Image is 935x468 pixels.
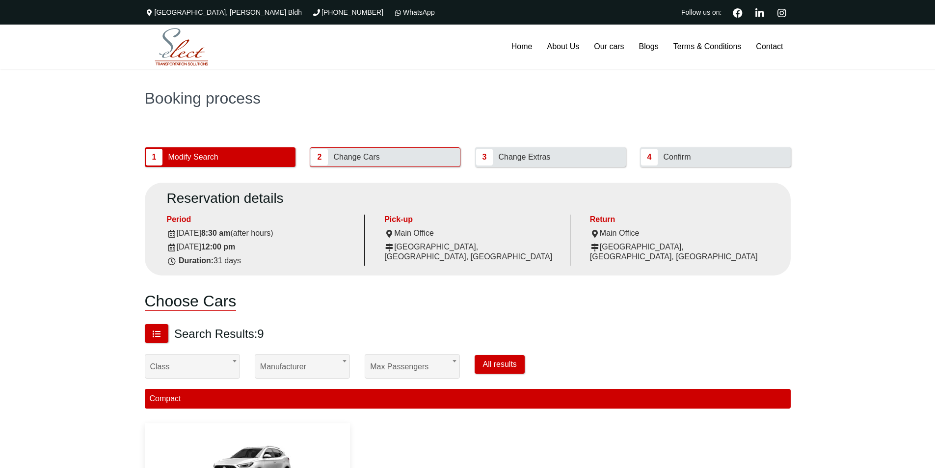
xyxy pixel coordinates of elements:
span: Manufacturer [260,355,345,379]
h2: Reservation details [167,190,769,207]
button: 4 Confirm [640,147,791,167]
a: Blogs [632,25,666,69]
a: WhatsApp [393,8,435,16]
a: Our cars [587,25,631,69]
div: Compact [145,389,791,409]
span: Modify Search [164,148,221,166]
span: Max passengers [365,354,460,379]
span: 9 [257,327,264,340]
div: Return [590,215,769,224]
strong: Duration: [179,256,214,265]
a: Home [504,25,540,69]
span: 1 [146,149,162,165]
div: Period [167,215,357,224]
h1: Booking process [145,90,791,106]
span: 2 [311,149,328,165]
span: Change Extras [495,148,554,166]
span: Max passengers [370,355,454,379]
strong: 8:30 am [201,229,231,237]
span: 4 [641,149,658,165]
div: Main Office [590,228,769,238]
div: Main Office [384,228,562,238]
button: 1 Modify Search [145,147,295,167]
img: Select Rent a Car [147,26,216,68]
span: Class [145,354,240,379]
span: Class [150,355,235,379]
span: Change Cars [330,148,383,166]
div: [GEOGRAPHIC_DATA], [GEOGRAPHIC_DATA], [GEOGRAPHIC_DATA] [590,242,769,262]
a: Facebook [729,7,747,18]
a: Contact [748,25,790,69]
h3: Search Results: [174,327,264,341]
button: 2 Change Cars [310,147,460,167]
button: All results [475,355,524,374]
span: Confirm [660,148,694,166]
a: About Us [539,25,587,69]
a: [PHONE_NUMBER] [312,8,383,16]
strong: 12:00 pm [201,243,235,251]
div: 31 days [167,256,357,266]
div: Pick-up [384,215,562,224]
a: Linkedin [751,7,769,18]
a: Terms & Conditions [666,25,749,69]
div: [DATE] (after hours) [167,228,357,238]
div: [GEOGRAPHIC_DATA], [GEOGRAPHIC_DATA], [GEOGRAPHIC_DATA] [384,242,562,262]
span: Manufacturer [255,354,350,379]
a: Instagram [774,7,791,18]
span: 3 [476,149,493,165]
h1: Choose Cars [145,284,237,311]
button: 3 Change Extras [475,147,626,167]
div: [DATE] [167,242,357,252]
